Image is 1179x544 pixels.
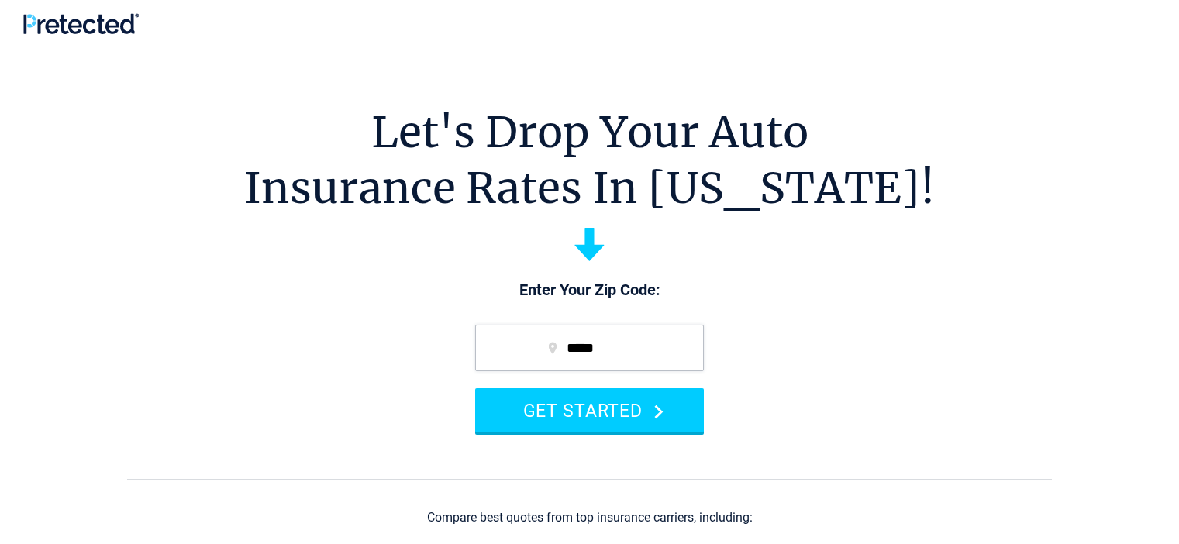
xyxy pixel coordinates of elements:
[475,325,704,371] input: zip code
[23,13,139,34] img: Pretected Logo
[460,280,719,301] p: Enter Your Zip Code:
[475,388,704,432] button: GET STARTED
[427,511,753,525] div: Compare best quotes from top insurance carriers, including:
[244,105,935,216] h1: Let's Drop Your Auto Insurance Rates In [US_STATE]!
